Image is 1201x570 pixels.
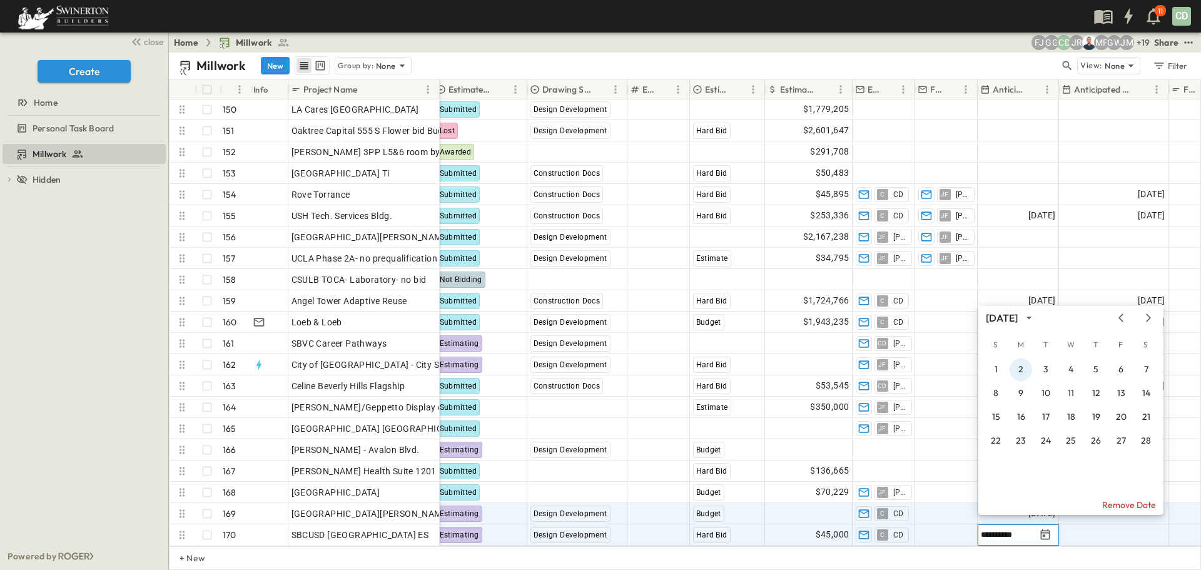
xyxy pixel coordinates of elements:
[816,251,849,265] span: $34,795
[223,125,235,137] p: 151
[534,105,607,114] span: Design Development
[291,401,474,414] span: [PERSON_NAME]/Geppetto Display cabinets
[291,486,380,499] span: [GEOGRAPHIC_DATA]
[291,529,429,541] span: SBCUSD [GEOGRAPHIC_DATA] ES
[1094,35,1109,50] div: Madison Pagdilao (madison.pagdilao@swinerton.com)
[816,379,849,393] span: $53,545
[1172,7,1191,26] div: CD
[440,190,477,199] span: Submitted
[816,485,849,499] span: $70,229
[1181,35,1196,50] button: test
[291,295,407,307] span: Angel Tower Adaptive Reuse
[291,146,539,158] span: [PERSON_NAME] 3PP L5&6 room by room breakout required
[174,36,297,49] nav: breadcrumbs
[816,187,849,201] span: $45,895
[440,275,482,284] span: Not Bidding
[223,295,236,307] p: 159
[291,231,499,243] span: [GEOGRAPHIC_DATA][PERSON_NAME] PSH (GMP)
[3,144,166,164] div: Millworktest
[696,211,727,220] span: Hard Bid
[296,58,312,73] button: row view
[440,318,477,327] span: Submitted
[816,166,849,180] span: $50,483
[291,210,393,222] span: USH Tech. Services Bldg.
[780,83,817,96] p: Estimate Amount
[440,169,477,178] span: Submitted
[303,83,357,96] p: Project Name
[819,83,833,96] button: Sort
[642,83,654,96] p: Estimate Round
[941,215,949,216] span: JF
[1035,332,1057,357] span: Tuesday
[534,126,607,135] span: Design Development
[494,83,508,96] button: Sort
[810,400,849,414] span: $350,000
[1010,382,1032,405] button: 9
[440,339,479,348] span: Estimating
[803,102,849,116] span: $1,779,205
[440,488,477,497] span: Submitted
[978,495,1163,515] button: Remove Date
[1113,313,1128,323] button: Previous month
[803,315,849,329] span: $1,943,235
[223,103,237,116] p: 150
[440,211,477,220] span: Submitted
[1028,208,1055,223] span: [DATE]
[1021,310,1036,325] button: calendar view is open, switch to year view
[878,237,886,237] span: JF
[15,3,111,29] img: 6c363589ada0b36f064d841b69d3a419a338230e66bb0a533688fa5cc3e9e735.png
[696,488,721,497] span: Budget
[534,445,607,454] span: Design Development
[671,82,686,97] button: Menu
[696,254,728,263] span: Estimate
[534,254,607,263] span: Design Development
[880,300,884,301] span: C
[312,58,328,73] button: kanban view
[882,83,896,96] button: Sort
[1107,35,1122,50] div: GEORGIA WESLEY (georgia.wesley@swinerton.com)
[696,382,727,390] span: Hard Bid
[144,36,163,48] span: close
[746,82,761,97] button: Menu
[803,293,849,308] span: $1,724,766
[1060,406,1082,429] button: 18
[534,509,607,518] span: Design Development
[1158,6,1163,16] p: 11
[1035,382,1057,405] button: 10
[440,233,477,242] span: Submitted
[1119,35,1134,50] div: Jonathan M. Hansen (johansen@swinerton.com)
[1138,208,1165,223] span: [DATE]
[38,60,131,83] button: Create
[880,322,884,322] span: C
[253,72,268,107] div: Info
[956,211,969,221] span: [PERSON_NAME]
[1031,35,1046,50] div: Francisco J. Sanchez (frsanchez@swinerton.com)
[732,83,746,96] button: Sort
[440,424,477,433] span: Submitted
[1035,359,1057,381] button: 3
[985,406,1007,429] button: 15
[705,83,729,96] p: Estimate Type
[816,527,849,542] span: $45,000
[291,337,387,350] span: SBVC Career Pathways
[223,444,236,456] p: 166
[1138,293,1165,308] span: [DATE]
[696,509,721,518] span: Budget
[174,36,198,49] a: Home
[810,464,849,478] span: $136,665
[223,231,236,243] p: 156
[878,407,886,407] span: JF
[223,167,236,180] p: 153
[696,360,727,369] span: Hard Bid
[893,232,906,242] span: [PERSON_NAME]
[291,465,437,477] span: [PERSON_NAME] Health Suite 1201
[126,33,166,50] button: close
[440,254,477,263] span: Submitted
[338,59,373,72] p: Group by:
[534,169,600,178] span: Construction Docs
[1085,406,1107,429] button: 19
